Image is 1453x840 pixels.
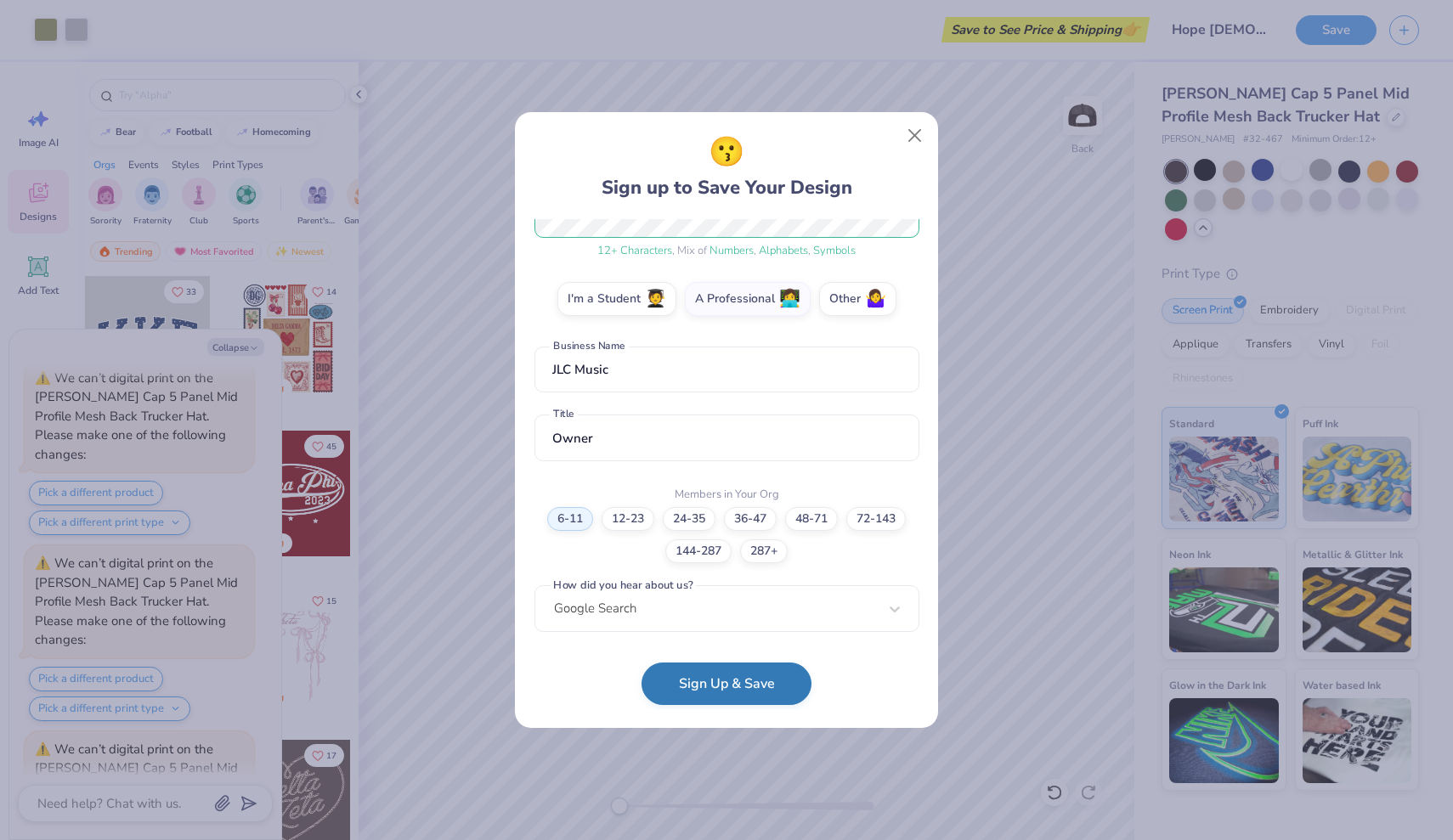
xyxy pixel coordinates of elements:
label: I'm a Student [557,282,676,316]
label: Other [819,282,896,316]
span: Alphabets [759,243,808,258]
label: How did you hear about us? [551,578,696,594]
label: Members in Your Org [675,487,779,504]
label: 24-35 [663,507,715,531]
label: 6-11 [547,507,593,531]
label: 287+ [740,539,788,563]
label: A Professional [685,282,811,316]
div: Sign up to Save Your Design [602,131,852,202]
label: 36-47 [724,507,777,531]
span: Symbols [813,243,856,258]
button: Close [899,120,931,152]
label: 48-71 [785,507,838,531]
div: , Mix of , , [534,243,919,260]
span: 🤷‍♀️ [865,290,886,309]
label: 72-143 [846,507,906,531]
button: Sign Up & Save [642,662,811,705]
span: 🧑‍🎓 [645,290,666,309]
label: 144-287 [665,539,732,563]
span: 12 + Characters [597,243,672,258]
span: Numbers [710,243,754,258]
span: 👩‍💻 [779,290,800,309]
label: 12-23 [602,507,654,531]
span: 😗 [709,131,744,174]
